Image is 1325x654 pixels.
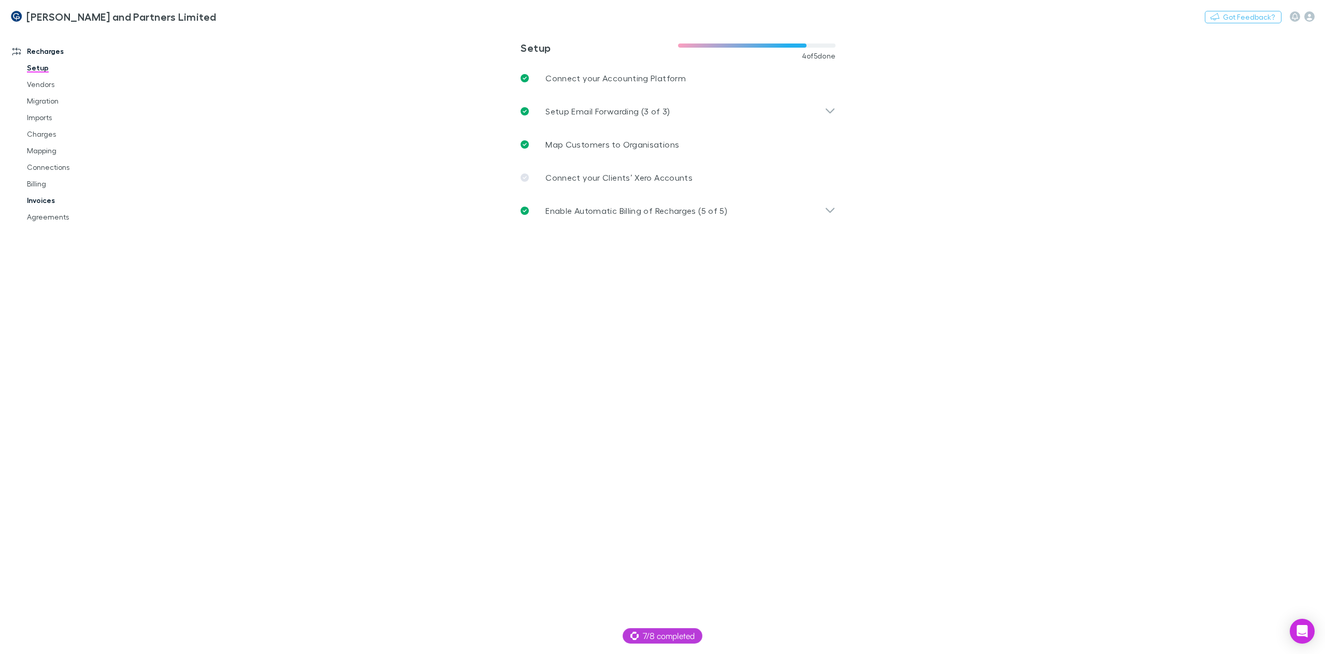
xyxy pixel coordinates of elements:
[17,76,145,93] a: Vendors
[17,93,145,109] a: Migration
[802,52,836,60] span: 4 of 5 done
[545,171,693,184] p: Connect your Clients’ Xero Accounts
[17,109,145,126] a: Imports
[17,142,145,159] a: Mapping
[512,161,844,194] a: Connect your Clients’ Xero Accounts
[545,72,686,84] p: Connect your Accounting Platform
[17,126,145,142] a: Charges
[512,95,844,128] div: Setup Email Forwarding (3 of 3)
[17,159,145,176] a: Connections
[512,128,844,161] a: Map Customers to Organisations
[17,209,145,225] a: Agreements
[17,176,145,192] a: Billing
[521,41,678,54] h3: Setup
[545,105,670,118] p: Setup Email Forwarding (3 of 3)
[2,43,145,60] a: Recharges
[10,10,22,23] img: Coates and Partners Limited's Logo
[512,194,844,227] div: Enable Automatic Billing of Recharges (5 of 5)
[545,138,679,151] p: Map Customers to Organisations
[512,62,844,95] a: Connect your Accounting Platform
[26,10,217,23] h3: [PERSON_NAME] and Partners Limited
[1290,619,1315,644] div: Open Intercom Messenger
[17,60,145,76] a: Setup
[4,4,223,29] a: [PERSON_NAME] and Partners Limited
[545,205,727,217] p: Enable Automatic Billing of Recharges (5 of 5)
[1205,11,1281,23] button: Got Feedback?
[17,192,145,209] a: Invoices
